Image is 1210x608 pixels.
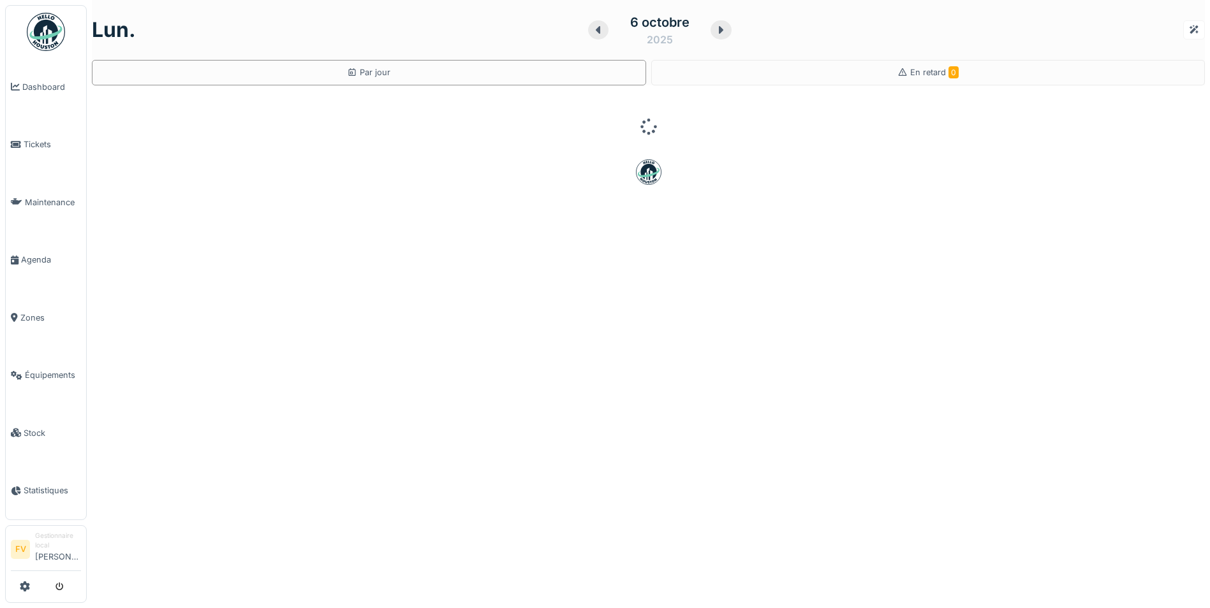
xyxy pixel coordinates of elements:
span: Stock [24,427,81,439]
img: badge-BVDL4wpA.svg [636,159,661,185]
a: Statistiques [6,462,86,520]
h1: lun. [92,18,136,42]
a: Équipements [6,347,86,405]
div: Gestionnaire local [35,531,81,551]
span: Zones [20,312,81,324]
a: Tickets [6,116,86,174]
li: [PERSON_NAME] [35,531,81,568]
div: Par jour [347,66,390,78]
a: Maintenance [6,173,86,231]
span: Statistiques [24,484,81,496]
div: 6 octobre [630,13,690,32]
span: 0 [948,66,959,78]
span: Équipements [25,369,81,381]
li: FV [11,540,30,559]
span: En retard [910,68,959,77]
span: Agenda [21,254,81,266]
a: Stock [6,404,86,462]
span: Dashboard [22,81,81,93]
a: FV Gestionnaire local[PERSON_NAME] [11,531,81,571]
a: Dashboard [6,58,86,116]
span: Maintenance [25,196,81,208]
img: Badge_color-CXgf-gQk.svg [27,13,65,51]
a: Agenda [6,231,86,289]
div: 2025 [647,32,673,47]
a: Zones [6,289,86,347]
span: Tickets [24,138,81,150]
